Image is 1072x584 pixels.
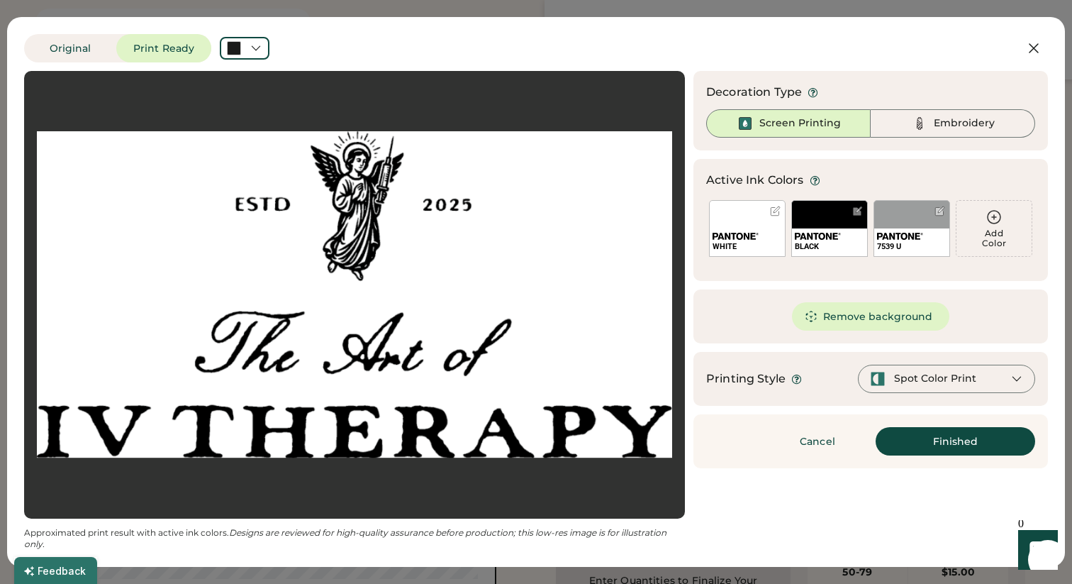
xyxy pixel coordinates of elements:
[877,233,923,240] img: 1024px-Pantone_logo.svg.png
[792,302,950,331] button: Remove background
[894,372,976,386] div: Spot Color Print
[706,172,804,189] div: Active Ink Colors
[706,370,786,387] div: Printing Style
[759,116,841,131] div: Screen Printing
[1005,520,1066,581] iframe: Front Chat
[713,241,782,252] div: WHITE
[24,527,669,549] em: Designs are reviewed for high-quality assurance before production; this low-res image is for illu...
[934,116,995,131] div: Embroidery
[795,233,841,240] img: 1024px-Pantone_logo.svg.png
[24,527,685,550] div: Approximated print result with active ink colors.
[706,84,802,101] div: Decoration Type
[870,371,886,387] img: spot-color-green.svg
[116,34,211,62] button: Print Ready
[24,34,116,62] button: Original
[876,427,1035,456] button: Finished
[795,241,864,252] div: BLACK
[768,427,867,456] button: Cancel
[713,233,759,240] img: 1024px-Pantone_logo.svg.png
[911,115,928,132] img: Thread%20-%20Unselected.svg
[956,228,1032,248] div: Add Color
[737,115,754,132] img: Ink%20-%20Selected.svg
[877,241,947,252] div: 7539 U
